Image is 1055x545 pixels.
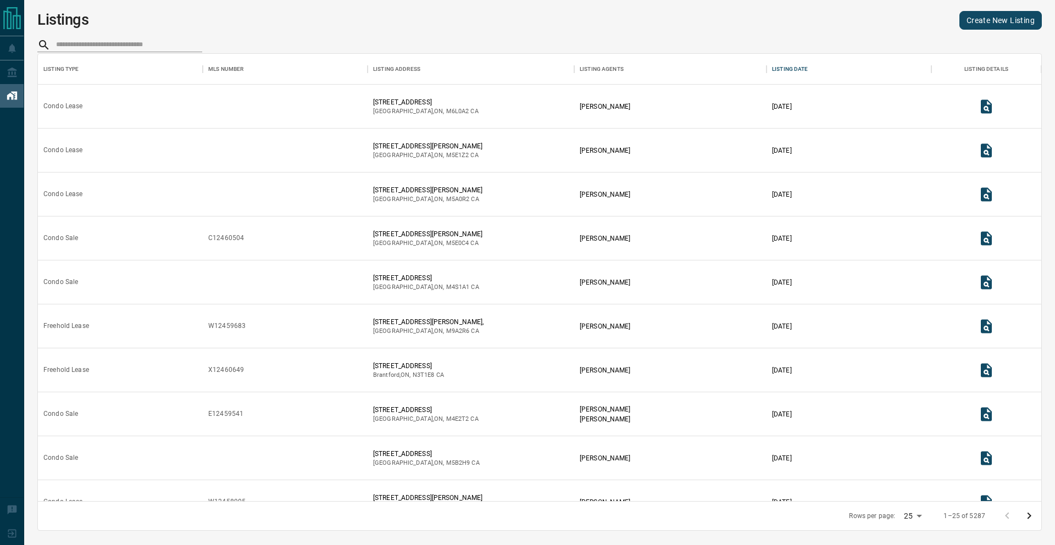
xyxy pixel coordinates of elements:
[772,233,792,243] p: [DATE]
[959,11,1042,30] a: Create New Listing
[1018,505,1040,527] button: Go to next page
[208,365,244,375] div: X12460649
[772,409,792,419] p: [DATE]
[373,141,482,151] p: [STREET_ADDRESS][PERSON_NAME]
[975,447,997,469] button: View Listing Details
[767,54,931,85] div: Listing Date
[368,54,574,85] div: Listing Address
[373,107,479,116] p: [GEOGRAPHIC_DATA] , ON , CA
[208,54,243,85] div: MLS Number
[899,508,926,524] div: 25
[413,371,435,379] span: n3t1e8
[975,403,997,425] button: View Listing Details
[574,54,767,85] div: Listing Agents
[373,371,444,380] p: Brantford , ON , CA
[43,190,82,199] div: Condo Lease
[975,315,997,337] button: View Listing Details
[580,365,630,375] p: [PERSON_NAME]
[580,190,630,199] p: [PERSON_NAME]
[580,233,630,243] p: [PERSON_NAME]
[373,229,482,239] p: [STREET_ADDRESS][PERSON_NAME]
[43,365,89,375] div: Freehold Lease
[772,190,792,199] p: [DATE]
[208,233,244,243] div: C12460504
[446,152,469,159] span: m5e1z2
[43,277,78,287] div: Condo Sale
[446,196,470,203] span: m5a0r2
[580,277,630,287] p: [PERSON_NAME]
[964,54,1008,85] div: Listing Details
[373,361,444,371] p: [STREET_ADDRESS]
[373,317,484,327] p: [STREET_ADDRESS][PERSON_NAME],
[580,54,624,85] div: Listing Agents
[975,140,997,162] button: View Listing Details
[43,233,78,243] div: Condo Sale
[446,459,470,466] span: m5b2h9
[43,54,79,85] div: Listing Type
[772,453,792,463] p: [DATE]
[772,365,792,375] p: [DATE]
[580,497,630,507] p: [PERSON_NAME]
[772,321,792,331] p: [DATE]
[975,359,997,381] button: View Listing Details
[446,283,470,291] span: m4s1a1
[975,271,997,293] button: View Listing Details
[975,183,997,205] button: View Listing Details
[975,96,997,118] button: View Listing Details
[772,146,792,155] p: [DATE]
[975,227,997,249] button: View Listing Details
[208,497,246,507] div: W12458905
[37,11,89,29] h1: Listings
[446,240,469,247] span: m5e0c4
[446,108,469,115] span: m6l0a2
[373,283,479,292] p: [GEOGRAPHIC_DATA] , ON , CA
[373,459,480,468] p: [GEOGRAPHIC_DATA] , ON , CA
[931,54,1041,85] div: Listing Details
[43,146,82,155] div: Condo Lease
[38,54,203,85] div: Listing Type
[849,511,895,521] p: Rows per page:
[43,102,82,111] div: Condo Lease
[446,415,469,422] span: m4e2t2
[943,511,985,521] p: 1–25 of 5287
[772,277,792,287] p: [DATE]
[580,321,630,331] p: [PERSON_NAME]
[580,453,630,463] p: [PERSON_NAME]
[373,273,479,283] p: [STREET_ADDRESS]
[373,185,482,195] p: [STREET_ADDRESS][PERSON_NAME]
[373,151,482,160] p: [GEOGRAPHIC_DATA] , ON , CA
[373,449,480,459] p: [STREET_ADDRESS]
[43,453,78,463] div: Condo Sale
[373,54,420,85] div: Listing Address
[580,404,630,414] p: [PERSON_NAME]
[43,321,89,331] div: Freehold Lease
[373,405,479,415] p: [STREET_ADDRESS]
[772,54,808,85] div: Listing Date
[373,415,479,424] p: [GEOGRAPHIC_DATA] , ON , CA
[580,414,630,424] p: [PERSON_NAME]
[446,327,470,335] span: m9a2r6
[580,146,630,155] p: [PERSON_NAME]
[772,497,792,507] p: [DATE]
[580,102,630,112] p: [PERSON_NAME]
[43,409,78,419] div: Condo Sale
[208,409,243,419] div: E12459541
[772,102,792,112] p: [DATE]
[373,97,479,107] p: [STREET_ADDRESS]
[203,54,368,85] div: MLS Number
[43,497,82,507] div: Condo Lease
[373,239,482,248] p: [GEOGRAPHIC_DATA] , ON , CA
[373,195,482,204] p: [GEOGRAPHIC_DATA] , ON , CA
[373,327,484,336] p: [GEOGRAPHIC_DATA] , ON , CA
[975,491,997,513] button: View Listing Details
[373,493,482,503] p: [STREET_ADDRESS][PERSON_NAME]
[208,321,246,331] div: W12459683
